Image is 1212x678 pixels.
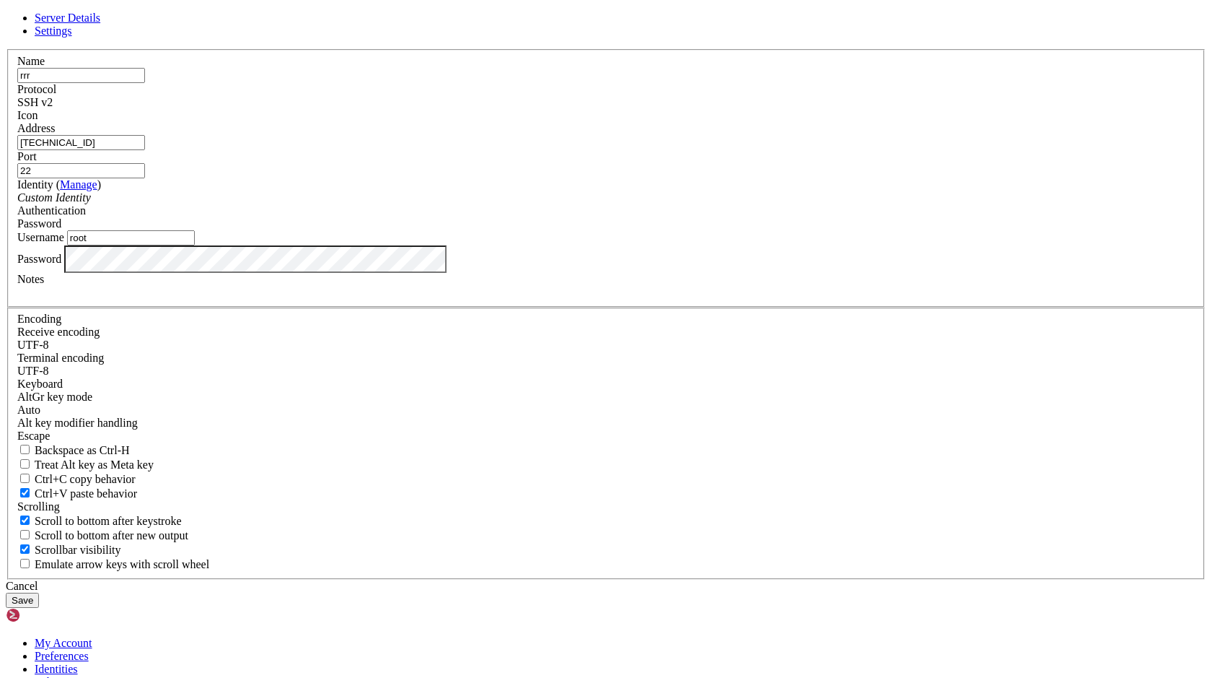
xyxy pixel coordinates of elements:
label: Password [17,252,61,264]
a: Manage [60,178,97,191]
label: Protocol [17,83,56,95]
div: Cancel [6,580,1206,593]
span: Scroll to bottom after keystroke [35,515,182,527]
label: Ctrl+V pastes if true, sends ^V to host if false. Ctrl+Shift+V sends ^V to host if true, pastes i... [17,487,137,500]
label: Identity [17,178,101,191]
button: Save [6,593,39,608]
a: My Account [35,637,92,649]
div: UTF-8 [17,339,1195,352]
input: Server Name [17,68,145,83]
label: Scrolling [17,500,60,513]
label: Set the expected encoding for data received from the host. If the encodings do not match, visual ... [17,326,100,338]
span: Scrollbar visibility [35,544,121,556]
img: Shellngn [6,608,89,622]
input: Host Name or IP [17,135,145,150]
span: Password [17,217,61,230]
span: Treat Alt key as Meta key [35,458,154,471]
span: UTF-8 [17,365,49,377]
input: Treat Alt key as Meta key [20,459,30,469]
label: Set the expected encoding for data received from the host. If the encodings do not match, visual ... [17,391,92,403]
div: SSH v2 [17,96,1195,109]
input: Ctrl+V paste behavior [20,488,30,497]
span: Emulate arrow keys with scroll wheel [35,558,209,570]
label: Ctrl-C copies if true, send ^C to host if false. Ctrl-Shift-C sends ^C to host if true, copies if... [17,473,136,485]
i: Custom Identity [17,191,91,204]
span: Scroll to bottom after new output [35,529,188,542]
div: Custom Identity [17,191,1195,204]
span: Backspace as Ctrl-H [35,444,130,456]
div: UTF-8 [17,365,1195,378]
input: Scrollbar visibility [20,544,30,554]
label: If true, the backspace should send BS ('\x08', aka ^H). Otherwise the backspace key should send '... [17,444,130,456]
label: Port [17,150,37,162]
input: Backspace as Ctrl-H [20,445,30,454]
label: Username [17,231,64,243]
label: The vertical scrollbar mode. [17,544,121,556]
span: SSH v2 [17,96,53,108]
label: Authentication [17,204,86,217]
a: Identities [35,663,78,675]
input: Port Number [17,163,145,178]
label: Whether to scroll to the bottom on any keystroke. [17,515,182,527]
input: Scroll to bottom after new output [20,530,30,539]
label: When using the alternative screen buffer, and DECCKM (Application Cursor Keys) is active, mouse w... [17,558,209,570]
label: Notes [17,273,44,285]
div: Auto [17,404,1195,417]
span: Ctrl+C copy behavior [35,473,136,485]
span: Escape [17,430,50,442]
label: Keyboard [17,378,63,390]
label: Icon [17,109,38,121]
label: Name [17,55,45,67]
div: Password [17,217,1195,230]
input: Ctrl+C copy behavior [20,474,30,483]
label: Controls how the Alt key is handled. Escape: Send an ESC prefix. 8-Bit: Add 128 to the typed char... [17,417,138,429]
span: Auto [17,404,40,416]
a: Settings [35,25,72,37]
label: Encoding [17,313,61,325]
label: Scroll to bottom after new output. [17,529,188,542]
a: Server Details [35,12,100,24]
span: Ctrl+V paste behavior [35,487,137,500]
div: Escape [17,430,1195,443]
label: The default terminal encoding. ISO-2022 enables character map translations (like graphics maps). ... [17,352,104,364]
a: Preferences [35,650,89,662]
input: Scroll to bottom after keystroke [20,516,30,525]
span: ( ) [56,178,101,191]
label: Whether the Alt key acts as a Meta key or as a distinct Alt key. [17,458,154,471]
label: Address [17,122,55,134]
input: Login Username [67,230,195,245]
input: Emulate arrow keys with scroll wheel [20,559,30,568]
span: UTF-8 [17,339,49,351]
